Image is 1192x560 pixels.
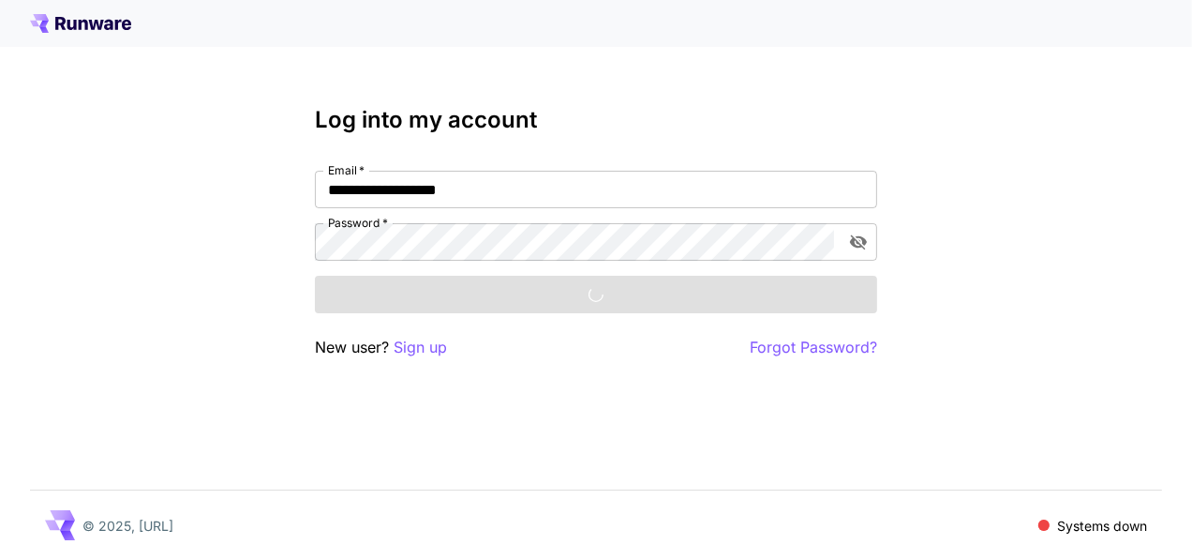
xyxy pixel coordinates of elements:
[315,107,877,133] h3: Log into my account
[842,225,875,259] button: toggle password visibility
[328,162,365,178] label: Email
[328,215,388,231] label: Password
[394,336,447,359] button: Sign up
[315,336,447,359] p: New user?
[1057,516,1147,536] p: Systems down
[82,516,173,536] p: © 2025, [URL]
[750,336,877,359] button: Forgot Password?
